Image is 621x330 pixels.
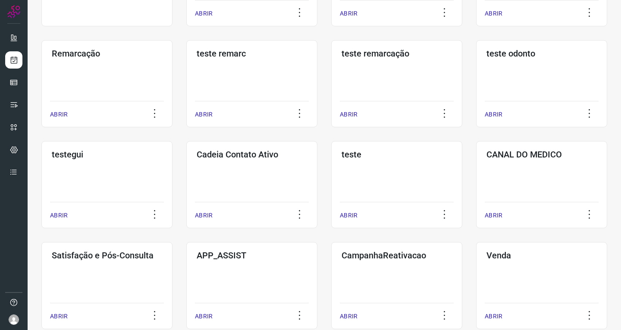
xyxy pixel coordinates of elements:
h3: testegui [52,149,162,160]
p: ABRIR [340,9,358,18]
h3: CANAL DO MEDICO [486,149,597,160]
h3: teste remarc [197,48,307,59]
h3: Remarcação [52,48,162,59]
h3: teste odonto [486,48,597,59]
h3: APP_ASSIST [197,250,307,261]
p: ABRIR [195,211,213,220]
p: ABRIR [50,211,68,220]
p: ABRIR [195,9,213,18]
p: ABRIR [340,211,358,220]
img: avatar-user-boy.jpg [9,314,19,325]
p: ABRIR [195,110,213,119]
p: ABRIR [340,110,358,119]
p: ABRIR [485,9,502,18]
p: ABRIR [485,110,502,119]
h3: Satisfação e Pós-Consulta [52,250,162,261]
img: Logo [7,5,20,18]
h3: Venda [486,250,597,261]
p: ABRIR [485,211,502,220]
p: ABRIR [50,312,68,321]
p: ABRIR [195,312,213,321]
p: ABRIR [50,110,68,119]
h3: Cadeia Contato Ativo [197,149,307,160]
p: ABRIR [340,312,358,321]
h3: teste [342,149,452,160]
h3: teste remarcação [342,48,452,59]
p: ABRIR [485,312,502,321]
h3: CampanhaReativacao [342,250,452,261]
